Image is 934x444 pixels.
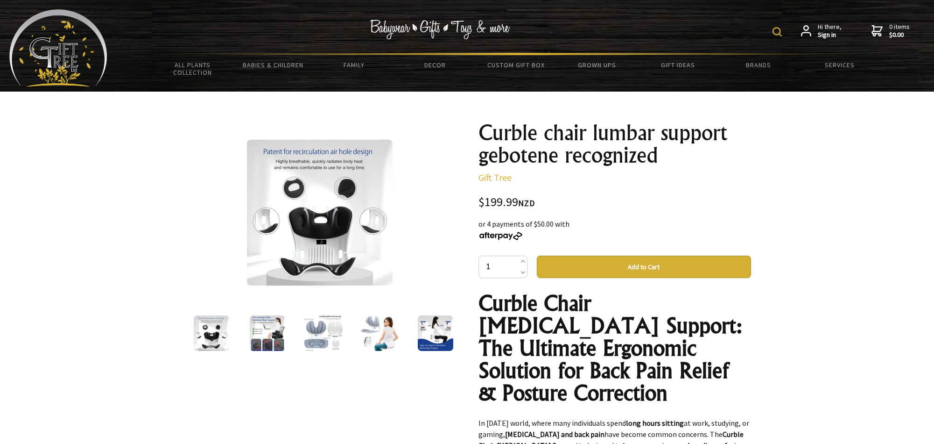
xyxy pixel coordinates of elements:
[247,140,393,286] img: Curble chair lumbar support gebotene recognized
[478,232,523,240] img: Afterpay
[370,20,510,39] img: Babywear - Gifts - Toys & more
[518,198,535,208] span: NZD
[478,122,751,166] h1: Curble chair lumbar support gebotene recognized
[871,23,910,39] a: 0 items$0.00
[889,22,910,39] span: 0 items
[314,55,394,75] a: Family
[637,55,718,75] a: Gift Ideas
[360,315,398,351] img: Curble chair lumbar support gebotene recognized
[478,218,751,241] div: or 4 payments of $50.00 with
[772,27,782,36] img: product search
[818,23,842,39] span: Hi there,
[801,23,842,39] a: Hi there,Sign in
[394,55,475,75] a: Decor
[889,31,910,39] strong: $0.00
[537,256,751,278] button: Add to Cart
[233,55,314,75] a: Babies & Children
[556,55,637,75] a: Grown Ups
[152,55,233,82] a: All Plants Collection
[418,315,453,351] img: Curble chair lumbar support gebotene recognized
[9,9,107,87] img: Babyware - Gifts - Toys and more...
[304,315,343,351] img: Curble chair lumbar support gebotene recognized
[478,290,743,406] strong: Curble Chair [MEDICAL_DATA] Support: The Ultimate Ergonomic Solution for Back Pain Relief & Postu...
[718,55,799,75] a: Brands
[818,31,842,39] strong: Sign in
[626,418,684,428] strong: long hours sitting
[505,430,604,439] strong: [MEDICAL_DATA] and back pain
[194,315,229,351] img: Curble chair lumbar support gebotene recognized
[476,55,556,75] a: Custom Gift Box
[250,315,285,351] img: Curble chair lumbar support gebotene recognized
[478,196,751,209] div: $199.99
[478,172,512,183] a: Gift Tree
[799,55,880,75] a: Services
